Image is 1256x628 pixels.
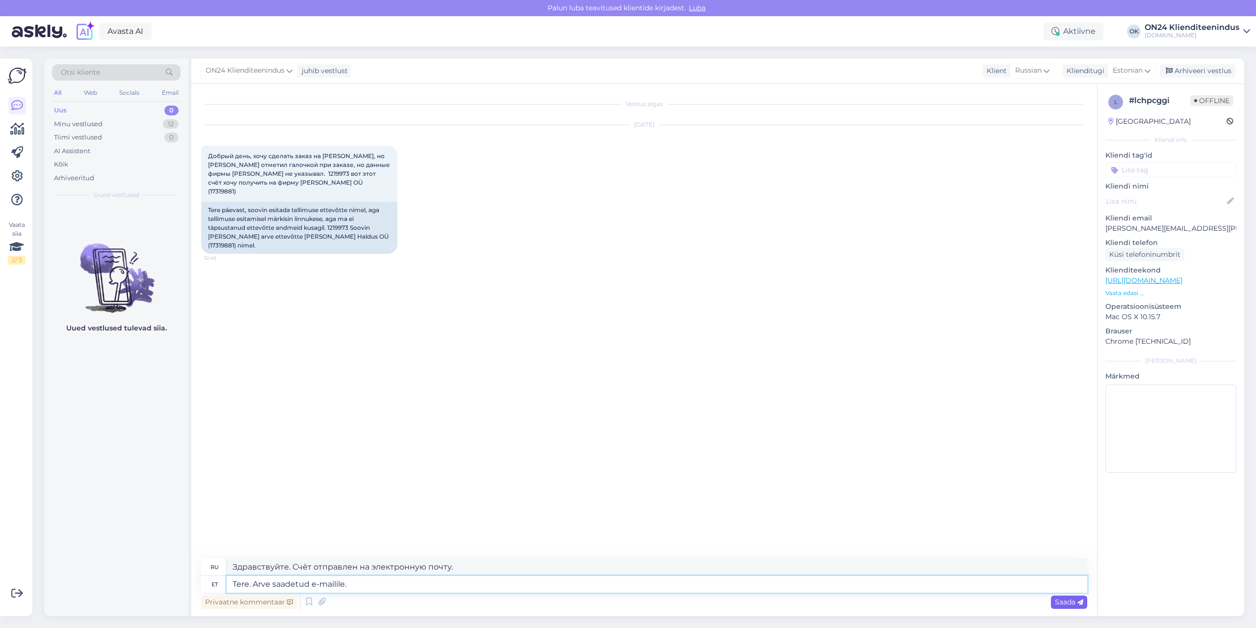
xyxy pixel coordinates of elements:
[1105,312,1236,322] p: Mac OS X 10.15.7
[1106,196,1225,207] input: Lisa nimi
[1129,95,1190,107] div: # lchpcggi
[204,254,241,262] span: 12:45
[201,120,1087,129] div: [DATE]
[1105,248,1184,261] div: Küsi telefoninumbrit
[1108,116,1191,127] div: [GEOGRAPHIC_DATA]
[227,559,1087,575] textarea: Здравствуйте. Счёт отправлен на электронную почту.
[1113,65,1143,76] span: Estonian
[1105,289,1236,298] p: Vaata edasi ...
[1015,65,1042,76] span: Russian
[686,3,708,12] span: Luba
[1044,23,1103,40] div: Aktiivne
[206,65,285,76] span: ON24 Klienditeenindus
[1055,598,1083,606] span: Saada
[54,119,103,129] div: Minu vestlused
[1105,150,1236,161] p: Kliendi tag'id
[208,152,392,195] span: Добрый день, хочу сделать заказ на [PERSON_NAME], но [PERSON_NAME] отметил галочкой при заказе, н...
[82,86,99,99] div: Web
[66,323,167,333] p: Uued vestlused tulevad siia.
[1063,66,1104,76] div: Klienditugi
[1160,64,1235,78] div: Arhiveeri vestlus
[8,66,26,85] img: Askly Logo
[227,576,1087,593] textarea: Tere. Arve saadetud e-mailile.
[983,66,1007,76] div: Klient
[1105,336,1236,347] p: Chrome [TECHNICAL_ID]
[201,596,297,609] div: Privaatne kommentaar
[1145,31,1239,39] div: [DOMAIN_NAME]
[1105,238,1236,248] p: Kliendi telefon
[160,86,181,99] div: Email
[1105,276,1182,285] a: [URL][DOMAIN_NAME]
[94,191,139,199] span: Uued vestlused
[163,119,179,129] div: 12
[8,220,26,265] div: Vaata siia
[210,559,219,575] div: ru
[164,133,179,142] div: 0
[201,100,1087,109] div: Vestlus algas
[164,106,179,115] div: 0
[1105,136,1236,144] div: Kliendi info
[1105,326,1236,336] p: Brauser
[1145,24,1250,39] a: ON24 Klienditeenindus[DOMAIN_NAME]
[44,226,188,314] img: No chats
[61,67,100,78] span: Otsi kliente
[1127,25,1141,38] div: OK
[54,146,90,156] div: AI Assistent
[117,86,141,99] div: Socials
[54,133,102,142] div: Tiimi vestlused
[1105,213,1236,223] p: Kliendi email
[54,173,94,183] div: Arhiveeritud
[1105,181,1236,191] p: Kliendi nimi
[1190,95,1233,106] span: Offline
[8,256,26,265] div: 2 / 3
[298,66,348,76] div: juhib vestlust
[75,21,95,42] img: explore-ai
[211,576,218,593] div: et
[1105,265,1236,275] p: Klienditeekond
[1105,371,1236,382] p: Märkmed
[1105,301,1236,312] p: Operatsioonisüsteem
[201,202,397,254] div: Tere päevast, soovin esitada tellimuse ettevõtte nimel, aga tellimuse esitamisel märkisin linnuke...
[1114,98,1118,106] span: l
[54,106,67,115] div: Uus
[1105,223,1236,234] p: [PERSON_NAME][EMAIL_ADDRESS][PERSON_NAME][DOMAIN_NAME]
[1105,163,1236,177] input: Lisa tag
[1105,356,1236,365] div: [PERSON_NAME]
[54,160,68,169] div: Kõik
[99,23,152,40] a: Avasta AI
[52,86,63,99] div: All
[1145,24,1239,31] div: ON24 Klienditeenindus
